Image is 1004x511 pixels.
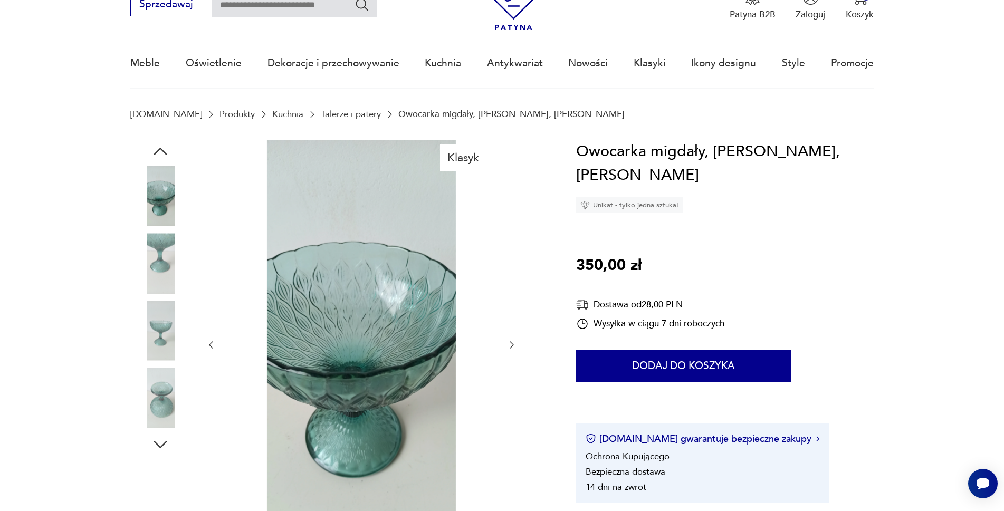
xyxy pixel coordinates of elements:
li: Bezpieczna dostawa [586,466,665,478]
p: Patyna B2B [730,8,776,21]
div: Unikat - tylko jedna sztuka! [576,197,683,213]
a: Style [782,39,805,88]
a: Meble [130,39,160,88]
img: Ikona certyfikatu [586,433,596,444]
img: Zdjęcie produktu Owocarka migdały, Eryka Trzewik-Drost, HSG Ząbkowice [130,166,190,226]
a: Ikony designu [691,39,756,88]
div: Dostawa od 28,00 PLN [576,298,724,311]
p: Koszyk [846,8,874,21]
img: Zdjęcie produktu Owocarka migdały, Eryka Trzewik-Drost, HSG Ząbkowice [130,368,190,428]
div: Wysyłka w ciągu 7 dni roboczych [576,317,724,330]
div: Klasyk [440,144,487,171]
a: Dekoracje i przechowywanie [267,39,399,88]
a: Sprzedawaj [130,1,202,9]
button: Dodaj do koszyka [576,350,791,382]
a: Produkty [219,109,255,119]
a: Oświetlenie [186,39,242,88]
a: Klasyki [634,39,666,88]
a: Promocje [831,39,874,88]
h1: Owocarka migdały, [PERSON_NAME], [PERSON_NAME] [576,140,873,188]
p: Owocarka migdały, [PERSON_NAME], [PERSON_NAME] [398,109,625,119]
img: Ikona dostawy [576,298,589,311]
a: Kuchnia [425,39,461,88]
p: 350,00 zł [576,254,642,278]
a: [DOMAIN_NAME] [130,109,202,119]
img: Zdjęcie produktu Owocarka migdały, Eryka Trzewik-Drost, HSG Ząbkowice [130,301,190,361]
a: Kuchnia [272,109,303,119]
li: Ochrona Kupującego [586,450,670,462]
button: [DOMAIN_NAME] gwarantuje bezpieczne zakupy [586,432,819,446]
img: Ikona diamentu [580,200,590,210]
img: Zdjęcie produktu Owocarka migdały, Eryka Trzewik-Drost, HSG Ząbkowice [130,233,190,293]
a: Talerze i patery [321,109,381,119]
a: Nowości [568,39,608,88]
a: Antykwariat [487,39,543,88]
img: Ikona strzałki w prawo [816,436,819,441]
iframe: Smartsupp widget button [968,469,998,498]
li: 14 dni na zwrot [586,481,646,493]
p: Zaloguj [796,8,825,21]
